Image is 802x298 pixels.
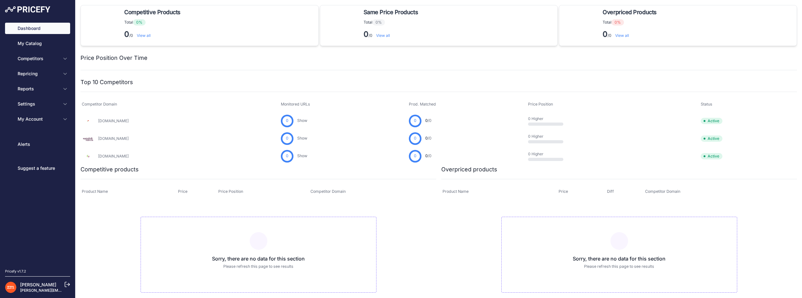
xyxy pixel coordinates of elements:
p: Total [603,19,659,26]
span: Active [701,135,722,142]
span: 0 [286,135,288,141]
strong: 0 [124,30,129,39]
p: Total [124,19,183,26]
strong: 0 [603,30,608,39]
a: My Catalog [5,38,70,49]
span: Reports [18,86,59,92]
a: View all [376,33,390,38]
a: Show [297,136,307,140]
span: Price [559,189,568,194]
h2: Price Position Over Time [81,54,148,62]
a: [DOMAIN_NAME] [98,154,129,158]
button: Settings [5,98,70,110]
span: Active [701,118,722,124]
span: 0 [425,136,428,140]
span: Same Price Products [364,8,418,17]
span: Monitored URLs [281,102,310,106]
span: Product Name [443,189,469,194]
p: Total [364,19,420,26]
p: Please refresh this page to see results [507,264,732,270]
a: View all [137,33,151,38]
a: 0/0 [425,153,432,158]
span: Diff [607,189,614,194]
span: 0 [414,135,416,141]
span: Product Name [82,189,108,194]
div: Pricefy v1.7.2 [5,269,26,274]
span: 0 [414,118,416,124]
span: 0% [133,19,146,26]
span: Competitor Domain [310,189,346,194]
span: Competitors [18,55,59,62]
nav: Sidebar [5,23,70,261]
p: /0 [124,29,183,39]
span: Competitive Products [124,8,181,17]
span: Price [178,189,187,194]
span: 0% [372,19,385,26]
span: Competitor Domain [645,189,680,194]
h2: Overpriced products [441,165,497,174]
a: Alerts [5,139,70,150]
span: Settings [18,101,59,107]
a: Show [297,153,307,158]
span: 0 [425,153,428,158]
a: View all [615,33,629,38]
a: Dashboard [5,23,70,34]
span: 0 [286,118,288,124]
span: 0 [414,153,416,159]
span: 0% [611,19,624,26]
h3: Sorry, there are no data for this section [507,255,732,262]
a: [PERSON_NAME][EMAIL_ADDRESS][DOMAIN_NAME] [20,288,117,293]
p: 0 Higher [528,152,568,157]
img: Pricefy Logo [5,6,50,13]
h2: Top 10 Competitors [81,78,133,87]
a: [DOMAIN_NAME] [98,118,129,123]
span: Status [701,102,712,106]
button: Repricing [5,68,70,79]
span: 0 [286,153,288,159]
span: Price Position [218,189,243,194]
a: [PERSON_NAME] [20,282,56,287]
button: Reports [5,83,70,95]
span: Prod. Matched [409,102,436,106]
span: Repricing [18,71,59,77]
p: 0 Higher [528,116,568,121]
strong: 0 [364,30,369,39]
h3: Sorry, there are no data for this section [146,255,371,262]
p: /0 [603,29,659,39]
h2: Competitive products [81,165,139,174]
span: Overpriced Products [603,8,656,17]
a: 0/0 [425,136,432,140]
span: Price Position [528,102,553,106]
span: Active [701,153,722,159]
p: Please refresh this page to see results [146,264,371,270]
span: My Account [18,116,59,122]
span: 0 [425,118,428,123]
a: [DOMAIN_NAME] [98,136,129,141]
button: My Account [5,113,70,125]
p: /0 [364,29,420,39]
a: Suggest a feature [5,163,70,174]
a: Show [297,118,307,123]
a: 0/0 [425,118,432,123]
button: Competitors [5,53,70,64]
span: Competitor Domain [82,102,117,106]
p: 0 Higher [528,134,568,139]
